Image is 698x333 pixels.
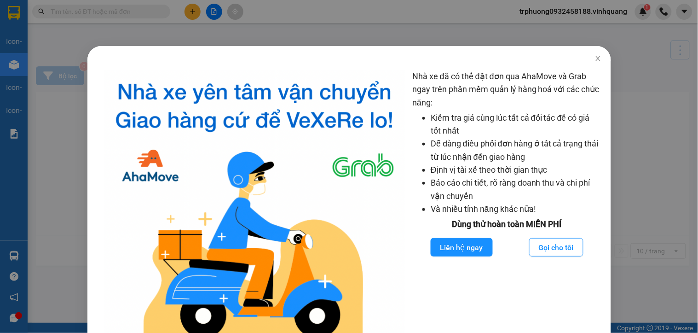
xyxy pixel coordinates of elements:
span: Liên hệ ngay [440,242,483,253]
span: Gọi cho tôi [539,242,574,253]
button: Close [585,46,611,72]
button: Liên hệ ngay [430,238,492,257]
button: Gọi cho tôi [529,238,583,257]
li: Dễ dàng điều phối đơn hàng ở tất cả trạng thái từ lúc nhận đến giao hàng [431,137,602,164]
li: Kiểm tra giá cùng lúc tất cả đối tác để có giá tốt nhất [431,111,602,138]
span: close [594,55,601,62]
li: Định vị tài xế theo thời gian thực [431,164,602,176]
li: Và nhiều tính năng khác nữa! [431,203,602,216]
div: Dùng thử hoàn toàn MIỄN PHÍ [412,218,602,231]
li: Báo cáo chi tiết, rõ ràng doanh thu và chi phí vận chuyển [431,176,602,203]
